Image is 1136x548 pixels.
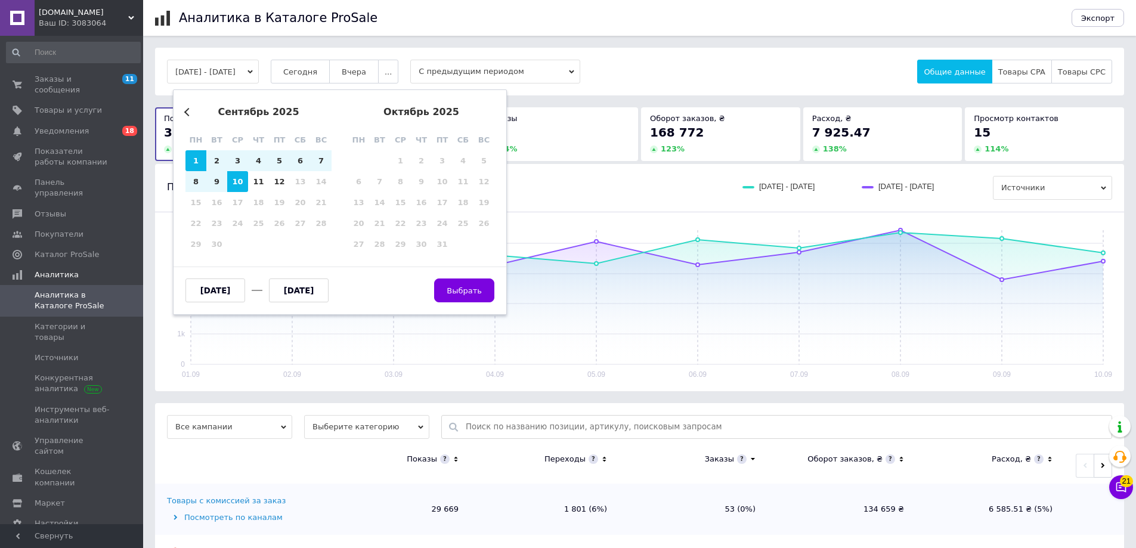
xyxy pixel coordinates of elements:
span: Аналитика в Каталоге ProSale [35,290,110,311]
div: Товары с комиссией за заказ [167,496,286,506]
div: сентябрь 2025 [185,107,332,117]
div: Not available пятница, 10 октября 2025 г. [432,171,453,192]
text: 10.09 [1094,370,1112,379]
div: вт [369,129,390,150]
div: Choose вторник, 9 сентября 2025 г. [206,171,227,192]
td: 53 (0%) [619,484,767,535]
span: 168 772 [650,125,704,140]
span: 138 % [823,144,847,153]
span: Источники [993,176,1112,200]
button: Товары CPA [992,60,1052,83]
button: Сегодня [271,60,330,83]
text: 04.09 [486,370,504,379]
button: Общие данные [917,60,992,83]
button: Товары CPC [1051,60,1112,83]
div: Not available вторник, 30 сентября 2025 г. [206,234,227,255]
div: month 2025-10 [348,150,494,255]
button: Экспорт [1072,9,1124,27]
span: Расход, ₴ [812,114,852,123]
div: Посмотреть по каналам [167,512,319,523]
span: Товары CPC [1058,67,1106,76]
div: Not available среда, 17 сентября 2025 г. [227,192,248,213]
button: [DATE] - [DATE] [167,60,259,83]
span: Заказы и сообщения [35,74,110,95]
div: Not available суббота, 13 сентября 2025 г. [290,171,311,192]
div: Not available четверг, 9 октября 2025 г. [411,171,432,192]
div: Not available суббота, 25 октября 2025 г. [453,213,473,234]
button: Previous Month [184,108,193,116]
div: Not available вторник, 23 сентября 2025 г. [206,213,227,234]
div: Not available воскресенье, 12 октября 2025 г. [473,171,494,192]
span: Товары CPA [998,67,1045,76]
button: Выбрать [434,278,494,302]
input: Поиск [6,42,141,63]
span: Сегодня [283,67,317,76]
h1: Аналитика в Каталоге ProSale [179,11,377,25]
div: Not available воскресенье, 21 сентября 2025 г. [311,192,332,213]
div: Not available воскресенье, 26 октября 2025 г. [473,213,494,234]
div: Choose понедельник, 1 сентября 2025 г. [185,150,206,171]
div: Ваш ID: 3083064 [39,18,143,29]
div: Not available среда, 8 октября 2025 г. [390,171,411,192]
div: Not available пятница, 19 сентября 2025 г. [269,192,290,213]
div: Not available четверг, 23 октября 2025 г. [411,213,432,234]
div: Choose четверг, 11 сентября 2025 г. [248,171,269,192]
div: Not available четверг, 18 сентября 2025 г. [248,192,269,213]
div: Расход, ₴ [992,454,1031,465]
text: 0 [181,360,185,369]
text: 1k [177,330,185,338]
span: Источники [35,352,78,363]
td: 29 669 [322,484,471,535]
div: сб [290,129,311,150]
span: 11 [122,74,137,84]
text: 02.09 [283,370,301,379]
div: пн [348,129,369,150]
td: 6 585.51 ₴ (5%) [916,484,1064,535]
div: Not available понедельник, 29 сентября 2025 г. [185,234,206,255]
div: Not available воскресенье, 14 сентября 2025 г. [311,171,332,192]
div: Not available понедельник, 22 сентября 2025 г. [185,213,206,234]
span: Показатели работы компании [35,146,110,168]
span: 15 [974,125,990,140]
div: Choose понедельник, 8 сентября 2025 г. [185,171,206,192]
button: Вчера [329,60,379,83]
span: Конкурентная аналитика [35,373,110,394]
div: Choose пятница, 12 сентября 2025 г. [269,171,290,192]
div: month 2025-09 [185,150,332,255]
div: Переходы [544,454,586,465]
div: Not available среда, 1 октября 2025 г. [390,150,411,171]
div: Заказы [705,454,734,465]
span: Покупатели [35,229,83,240]
div: Not available четверг, 16 октября 2025 г. [411,192,432,213]
div: Not available пятница, 26 сентября 2025 г. [269,213,290,234]
div: Not available пятница, 31 октября 2025 г. [432,234,453,255]
div: Not available четверг, 30 октября 2025 г. [411,234,432,255]
span: Выберите категорию [304,415,429,439]
div: Not available понедельник, 27 октября 2025 г. [348,234,369,255]
div: вс [311,129,332,150]
span: Просмотр контактов [974,114,1058,123]
div: Not available суббота, 11 октября 2025 г. [453,171,473,192]
span: Оборот заказов, ₴ [650,114,725,123]
div: пт [432,129,453,150]
span: 114 % [985,144,1008,153]
text: 07.09 [790,370,808,379]
span: ... [385,67,392,76]
div: Not available воскресенье, 28 сентября 2025 г. [311,213,332,234]
span: 37 711 [164,125,210,140]
div: ср [390,129,411,150]
div: Choose пятница, 5 сентября 2025 г. [269,150,290,171]
span: Управление сайтом [35,435,110,457]
div: Not available суббота, 20 сентября 2025 г. [290,192,311,213]
div: Not available четверг, 25 сентября 2025 г. [248,213,269,234]
div: чт [411,129,432,150]
text: 05.09 [587,370,605,379]
span: Показы [164,114,194,123]
div: Choose суббота, 6 сентября 2025 г. [290,150,311,171]
text: 01.09 [182,370,200,379]
div: Not available воскресенье, 19 октября 2025 г. [473,192,494,213]
div: Choose воскресенье, 7 сентября 2025 г. [311,150,332,171]
div: Choose вторник, 2 сентября 2025 г. [206,150,227,171]
div: пн [185,129,206,150]
text: 06.09 [689,370,707,379]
